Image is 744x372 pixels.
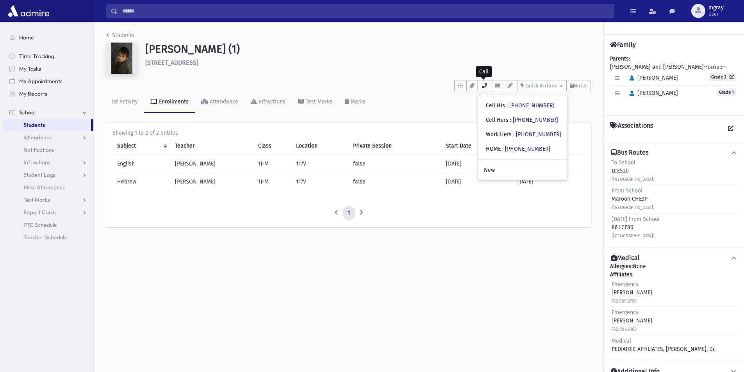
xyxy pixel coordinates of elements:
td: [DATE] [441,155,513,173]
span: Attendance [23,134,52,141]
th: Teacher [170,137,253,155]
span: Emergency [612,281,639,288]
span: My Tasks [19,65,41,72]
h1: [PERSON_NAME] (1) [145,43,591,56]
a: [PHONE_NUMBER] [505,146,550,152]
span: Time Tracking [19,53,54,60]
span: From School [612,187,642,194]
small: 732.901.4063 [612,327,637,332]
span: Grade 1 [717,89,736,96]
a: Students [3,119,91,131]
td: false [348,155,441,173]
span: [DATE] From School [612,216,660,222]
td: 1J-M [253,173,291,191]
a: Meal Attendance [3,181,93,194]
input: Search [118,4,614,18]
a: 1 [343,206,355,220]
span: Student Logs [23,171,55,178]
td: English [112,155,170,173]
div: LCES20 [612,158,655,183]
span: Notifications [23,146,54,153]
span: User [708,11,724,17]
div: HOME [486,145,550,153]
span: [PERSON_NAME] [626,75,678,81]
span: My Appointments [19,78,62,85]
a: Time Tracking [3,50,93,62]
th: Subject [112,137,170,155]
a: Teacher Schedule [3,231,93,244]
div: Work Hers [486,130,561,139]
a: [PHONE_NUMBER] [509,102,555,109]
small: ([GEOGRAPHIC_DATA]) [612,177,655,182]
h4: Associations [610,122,653,136]
a: Activity [106,91,144,113]
div: Enrollments [157,98,189,105]
div: Cell Hers [486,116,558,124]
button: Bus Routes [610,149,738,157]
a: Report Cards [3,206,93,219]
h4: Family [610,41,636,48]
a: School [3,106,93,119]
div: Showing 1 to 2 of 2 entries [112,129,585,137]
td: 1J-M [253,155,291,173]
span: [PERSON_NAME] [626,90,678,96]
b: Allergies: [610,263,633,270]
span: : [502,146,503,152]
a: PTC Schedule [3,219,93,231]
h4: Bus Routes [611,149,648,157]
span: mgray [708,5,724,11]
div: Marks [349,98,366,105]
div: [PERSON_NAME] [612,280,652,305]
a: Attendance [195,91,244,113]
a: Grade 3 [709,73,736,81]
td: [DATE] [513,173,585,191]
a: Infractions [244,91,292,113]
div: Cell His [486,101,555,110]
a: Notifications [3,144,93,156]
div: Test Marks [304,98,332,105]
small: ([GEOGRAPHIC_DATA]) [612,205,655,210]
span: To School [612,159,635,166]
span: : [510,117,511,123]
span: Students [23,121,45,128]
span: My Reports [19,90,47,97]
a: My Reports [3,87,93,100]
nav: breadcrumb [106,31,134,43]
span: Meal Attendance [23,184,66,191]
a: Test Marks [292,91,339,113]
span: Notes [574,83,587,89]
a: [PHONE_NUMBER] [513,117,558,123]
span: : [513,131,514,138]
td: [PERSON_NAME] [170,155,253,173]
th: Class [253,137,291,155]
div: Activity [118,98,138,105]
th: Location [291,137,348,155]
a: Student Logs [3,169,93,181]
span: Infractions [23,159,50,166]
td: false [348,173,441,191]
td: [PERSON_NAME] [170,173,253,191]
div: Call [476,66,492,77]
button: Notes [566,80,591,91]
a: Attendance [3,131,93,144]
h6: [STREET_ADDRESS] [145,59,591,66]
small: ([GEOGRAPHIC_DATA]) [612,233,655,239]
a: Students [106,32,134,39]
a: New [478,163,567,177]
span: Quick Actions [525,83,557,89]
a: [PHONE_NUMBER] [516,131,561,138]
a: Home [3,31,93,44]
b: Affiliates: [610,271,633,278]
button: Medical [610,254,738,262]
small: 732.569.5792 [612,299,637,304]
h4: Medical [611,254,640,262]
a: Enrollments [144,91,195,113]
a: My Tasks [3,62,93,75]
div: Infractions [257,98,285,105]
span: Medical [612,338,631,344]
td: [DATE] [441,173,513,191]
a: Infractions [3,156,93,169]
button: Quick Actions [517,80,566,91]
div: 86 LCF86 [612,215,660,240]
td: 117V [291,173,348,191]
